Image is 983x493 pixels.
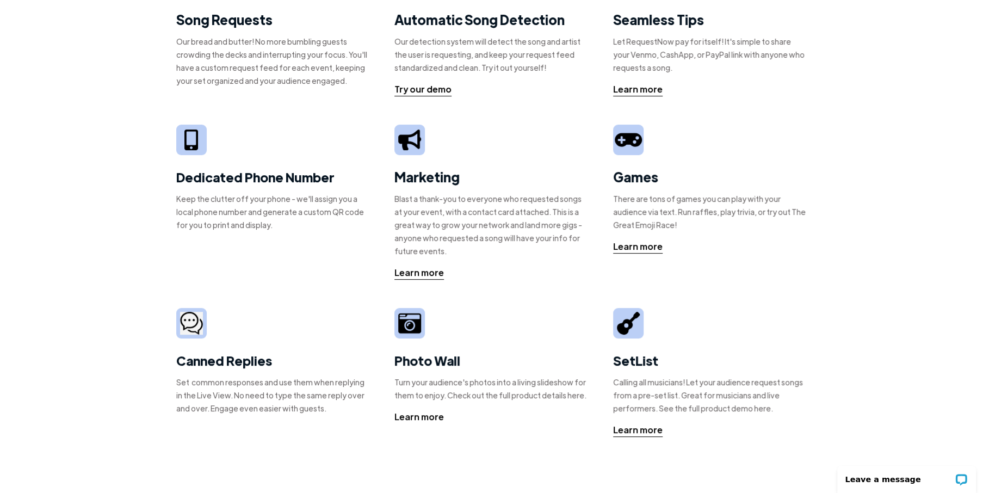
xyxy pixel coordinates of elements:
img: guitar [617,312,640,335]
div: Set common responses and use them when replying in the Live View. No need to type the same reply ... [176,375,370,415]
strong: SetList [613,352,658,369]
img: iphone [184,130,197,151]
div: There are tons of games you can play with your audience via text. Run raffles, play trivia, or tr... [613,192,807,231]
strong: Photo Wall [394,352,460,369]
div: Our detection system will detect the song and artist the user is requesting, and keep your reques... [394,35,589,74]
a: Learn more [394,410,444,424]
strong: Seamless Tips [613,11,704,28]
div: Let RequestNow pay for itself! It's simple to share your Venmo, CashApp, or PayPal link with anyo... [613,35,807,74]
a: Learn more [394,266,444,280]
a: Try our demo [394,83,452,96]
strong: Marketing [394,168,460,185]
strong: Dedicated Phone Number [176,168,335,186]
strong: Song Requests [176,11,273,28]
a: Learn more [613,423,663,437]
div: Calling all musicians! Let your audience request songs from a pre-set list. Great for musicians a... [613,375,807,415]
strong: Canned Replies [176,352,272,369]
div: Our bread and butter! No more bumbling guests crowding the decks and interrupting your focus. You... [176,35,370,87]
img: video game [615,129,642,151]
a: Learn more [613,240,663,254]
img: megaphone [398,130,421,150]
div: Blast a thank-you to everyone who requested songs at your event, with a contact card attached. Th... [394,192,589,257]
iframe: LiveChat chat widget [830,459,983,493]
strong: Automatic Song Detection [394,11,565,28]
a: Learn more [613,83,663,96]
div: Turn your audience's photos into a living slideshow for them to enjoy. Check out the full product... [394,375,589,402]
div: Learn more [613,423,663,436]
div: Keep the clutter off your phone - we'll assign you a local phone number and generate a custom QR ... [176,192,370,231]
img: camera icon [398,312,421,335]
img: camera icon [180,312,203,335]
div: Learn more [394,266,444,279]
div: Learn more [394,410,444,423]
strong: Games [613,168,658,185]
